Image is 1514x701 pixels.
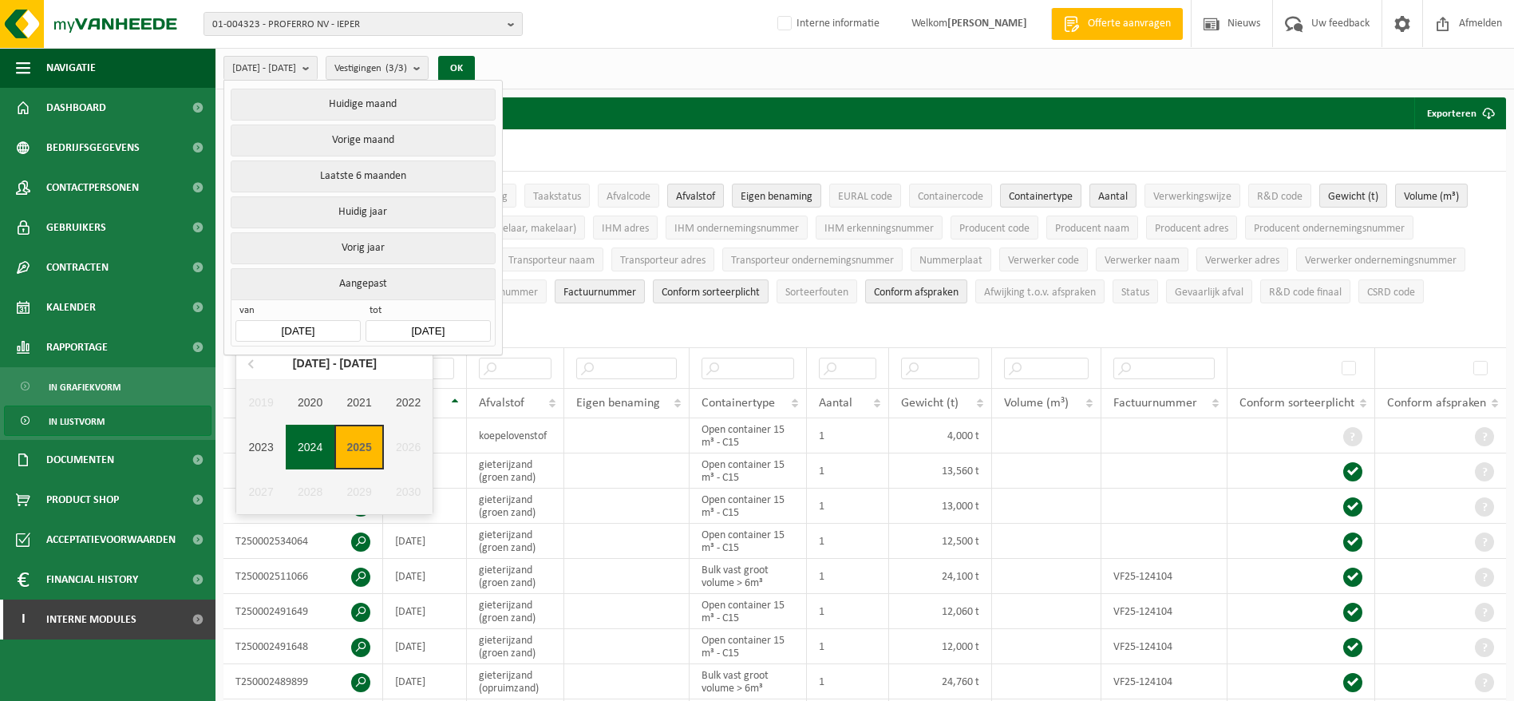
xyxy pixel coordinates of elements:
span: Verwerker code [1008,255,1079,267]
span: Bedrijfsgegevens [46,128,140,168]
span: R&D code [1257,191,1303,203]
button: Producent naamProducent naam: Activate to sort [1046,216,1138,240]
span: Verwerker adres [1205,255,1279,267]
span: EURAL code [838,191,892,203]
button: IHM erkenningsnummerIHM erkenningsnummer: Activate to sort [816,216,943,240]
count: (3/3) [385,63,407,73]
span: Financial History [46,560,138,600]
button: StatusStatus: Activate to sort [1113,279,1158,303]
td: VF25-124104 [1101,664,1227,699]
span: Producent code [959,223,1030,235]
button: AantalAantal: Activate to sort [1089,184,1136,208]
div: 2021 [334,380,384,425]
td: VF25-124104 [1101,594,1227,629]
div: [DATE] - [DATE] [287,350,383,376]
td: gieterijzand (groen zand) [467,594,564,629]
button: Producent codeProducent code: Activate to sort [951,216,1038,240]
span: Transporteur ondernemingsnummer [731,255,894,267]
span: Containertype [1009,191,1073,203]
span: Verwerkingswijze [1153,191,1231,203]
span: Volume (m³) [1004,397,1069,410]
span: Eigen benaming [576,397,660,410]
span: Producent adres [1155,223,1228,235]
td: Open container 15 m³ - C15 [690,489,807,524]
td: 13,000 t [889,489,992,524]
button: IHM ondernemingsnummerIHM ondernemingsnummer: Activate to sort [666,216,808,240]
span: Transporteur adres [620,255,706,267]
td: gieterijzand (groen zand) [467,629,564,664]
td: Open container 15 m³ - C15 [690,453,807,489]
td: [DATE] [383,594,467,629]
td: T250002489899 [223,664,383,699]
td: 12,500 t [889,524,992,559]
td: 12,060 t [889,594,992,629]
td: Open container 15 m³ - C15 [690,524,807,559]
button: Transporteur ondernemingsnummerTransporteur ondernemingsnummer : Activate to sort [722,248,903,271]
span: van [235,304,360,320]
button: VerwerkingswijzeVerwerkingswijze: Activate to sort [1144,184,1240,208]
span: In grafiekvorm [49,372,121,402]
span: Vestigingen [334,57,407,81]
button: Verwerker adresVerwerker adres: Activate to sort [1196,248,1288,271]
button: Exporteren [1414,97,1504,129]
span: Gebruikers [46,208,106,248]
span: [DATE] - [DATE] [232,57,296,81]
span: Producent ondernemingsnummer [1254,223,1405,235]
span: Dashboard [46,88,106,128]
td: gieterijzand (groen zand) [467,489,564,524]
span: Kalender [46,287,96,327]
span: Transporteur naam [508,255,595,267]
span: Afvalstof [676,191,715,203]
button: Vorige maand [231,125,495,156]
button: ContainercodeContainercode: Activate to sort [909,184,992,208]
span: Volume (m³) [1404,191,1459,203]
span: Afwijking t.o.v. afspraken [984,287,1096,299]
button: Verwerker ondernemingsnummerVerwerker ondernemingsnummer: Activate to sort [1296,248,1465,271]
span: Conform sorteerplicht [662,287,760,299]
span: CSRD code [1367,287,1415,299]
td: T250002491649 [223,594,383,629]
a: In grafiekvorm [4,371,211,402]
span: Conform sorteerplicht [1239,397,1354,410]
span: Interne modules [46,600,136,640]
span: Containercode [918,191,983,203]
button: Transporteur adresTransporteur adres: Activate to sort [611,248,714,271]
button: Huidige maand [231,89,495,121]
span: Afvalcode [607,191,650,203]
td: T250002568662 [223,489,383,524]
span: Verwerker ondernemingsnummer [1305,255,1457,267]
span: Afvalstof [479,397,524,410]
td: gieterijzand (groen zand) [467,559,564,594]
span: In lijstvorm [49,406,105,437]
span: Gewicht (t) [1328,191,1378,203]
td: 1 [807,559,889,594]
span: IHM erkenningsnummer [824,223,934,235]
button: Transporteur naamTransporteur naam: Activate to sort [500,248,603,271]
td: gieterijzand (groen zand) [467,524,564,559]
td: T250002568663 [223,453,383,489]
td: koepelovenstof [467,418,564,453]
td: VF25-124104 [1101,629,1227,664]
span: Contactpersonen [46,168,139,208]
button: FactuurnummerFactuurnummer: Activate to sort [555,279,645,303]
button: NummerplaatNummerplaat: Activate to sort [911,248,991,271]
td: T250002534064 [223,524,383,559]
button: R&D code finaalR&amp;D code finaal: Activate to sort [1260,279,1350,303]
td: [DATE] [383,559,467,594]
label: Interne informatie [774,12,880,36]
span: Navigatie [46,48,96,88]
button: Vestigingen(3/3) [326,56,429,80]
span: Status [1121,287,1149,299]
td: 12,000 t [889,629,992,664]
td: [DATE] [383,664,467,699]
td: Bulk vast groot volume > 6m³ [690,664,807,699]
td: 13,560 t [889,453,992,489]
td: T250002511066 [223,559,383,594]
td: VF25-124104 [1101,559,1227,594]
td: [DATE] [383,524,467,559]
button: Conform afspraken : Activate to sort [865,279,967,303]
button: Huidig jaar [231,196,495,228]
span: Eigen benaming [741,191,812,203]
button: Gevaarlijk afval : Activate to sort [1166,279,1252,303]
div: 2025 [334,425,384,469]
